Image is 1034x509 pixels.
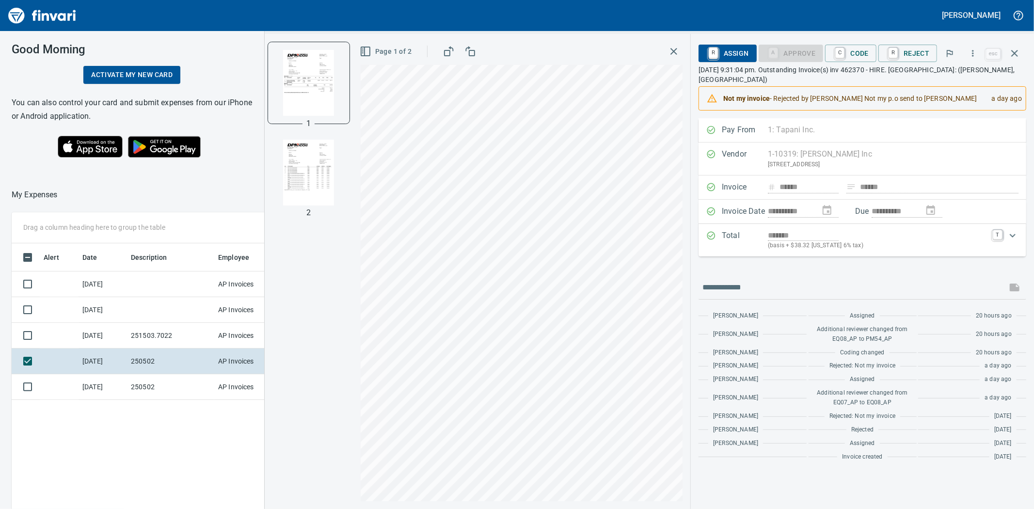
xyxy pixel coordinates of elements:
[942,10,1001,20] h5: [PERSON_NAME]
[709,48,718,58] a: R
[851,425,874,435] span: Rejected
[986,48,1001,59] a: esc
[12,43,252,56] h3: Good Morning
[713,425,758,435] span: [PERSON_NAME]
[813,325,912,344] span: Additional reviewer changed from EQ08_AP to PM54_AP
[276,50,342,116] img: Page 1
[993,230,1002,239] a: T
[713,439,758,448] span: [PERSON_NAME]
[833,45,869,62] span: Code
[713,412,758,421] span: [PERSON_NAME]
[58,136,123,158] img: Download on the App Store
[79,349,127,374] td: [DATE]
[939,43,960,64] button: Flag
[131,252,167,263] span: Description
[985,375,1012,384] span: a day ago
[940,8,1003,23] button: [PERSON_NAME]
[886,45,929,62] span: Reject
[131,252,180,263] span: Description
[306,207,311,219] p: 2
[1003,276,1026,299] span: This records your message into the invoice and notifies anyone mentioned
[878,45,937,62] button: RReject
[91,69,173,81] span: Activate my new card
[976,348,1012,358] span: 20 hours ago
[83,66,180,84] a: Activate my new card
[82,252,110,263] span: Date
[214,297,287,323] td: AP Invoices
[23,223,165,232] p: Drag a column heading here to group the table
[825,45,876,62] button: CCode
[713,348,758,358] span: [PERSON_NAME]
[994,439,1012,448] span: [DATE]
[218,252,262,263] span: Employee
[713,330,758,339] span: [PERSON_NAME]
[699,65,1026,84] p: [DATE] 9:31:04 pm. Outstanding Invoice(s) inv 462370 - HIRE. [GEOGRAPHIC_DATA]: ([PERSON_NAME], [...
[79,271,127,297] td: [DATE]
[840,348,884,358] span: Coding changed
[214,349,287,374] td: AP Invoices
[713,393,758,403] span: [PERSON_NAME]
[82,252,97,263] span: Date
[723,95,770,102] strong: Not my invoice
[850,375,875,384] span: Assigned
[985,361,1012,371] span: a day ago
[123,131,206,163] img: Get it on Google Play
[713,361,758,371] span: [PERSON_NAME]
[12,189,58,201] p: My Expenses
[994,425,1012,435] span: [DATE]
[850,311,875,321] span: Assigned
[713,375,758,384] span: [PERSON_NAME]
[706,45,748,62] span: Assign
[985,393,1012,403] span: a day ago
[976,330,1012,339] span: 20 hours ago
[850,439,875,448] span: Assigned
[44,252,59,263] span: Alert
[889,48,898,58] a: R
[994,412,1012,421] span: [DATE]
[218,252,249,263] span: Employee
[723,90,984,107] div: - Rejected by [PERSON_NAME] Not my p.o send to [PERSON_NAME]
[842,452,883,462] span: Invoice created
[358,43,415,61] button: Page 1 of 2
[713,311,758,321] span: [PERSON_NAME]
[6,4,79,27] img: Finvari
[829,412,895,421] span: Rejected: Not my invoice
[835,48,844,58] a: C
[699,45,756,62] button: RAssign
[276,140,342,206] img: Page 2
[12,96,252,123] h6: You can also control your card and submit expenses from our iPhone or Android application.
[214,374,287,400] td: AP Invoices
[12,189,58,201] nav: breadcrumb
[976,311,1012,321] span: 20 hours ago
[962,43,984,64] button: More
[44,252,72,263] span: Alert
[984,90,1022,107] div: a day ago
[214,323,287,349] td: AP Invoices
[306,118,311,129] p: 1
[79,374,127,400] td: [DATE]
[127,323,214,349] td: 251503.7022
[768,241,987,251] p: (basis + $38.32 [US_STATE] 6% tax)
[829,361,895,371] span: Rejected: Not my invoice
[994,452,1012,462] span: [DATE]
[813,388,912,408] span: Additional reviewer changed from EQ07_AP to EQ08_AP
[127,349,214,374] td: 250502
[759,48,824,57] div: Coding Required
[362,46,412,58] span: Page 1 of 2
[127,374,214,400] td: 250502
[984,42,1026,65] span: Close invoice
[79,297,127,323] td: [DATE]
[722,230,768,251] p: Total
[699,224,1026,256] div: Expand
[214,271,287,297] td: AP Invoices
[79,323,127,349] td: [DATE]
